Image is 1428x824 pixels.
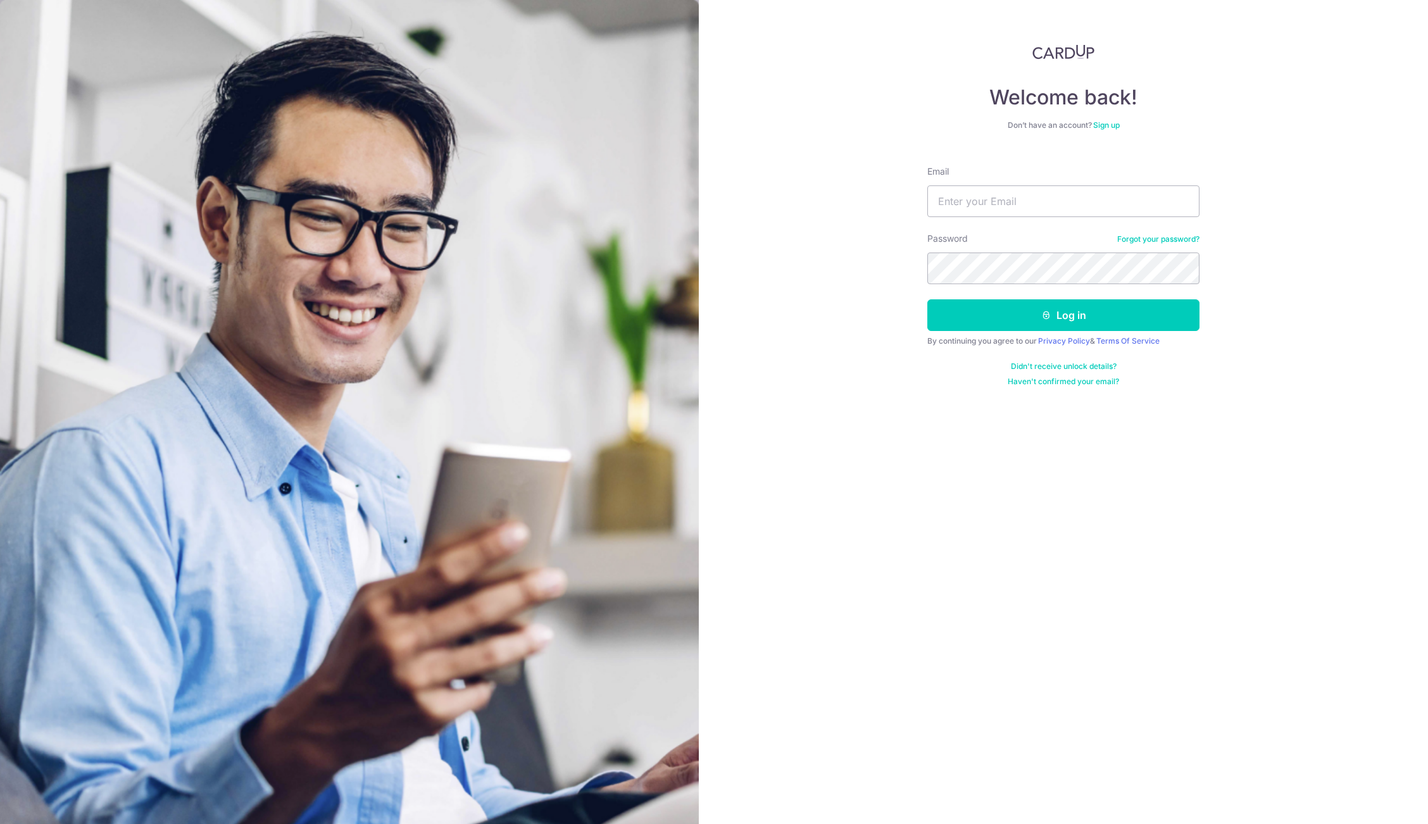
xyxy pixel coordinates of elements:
a: Privacy Policy [1038,336,1090,346]
input: Enter your Email [927,185,1199,217]
h4: Welcome back! [927,85,1199,110]
button: Log in [927,299,1199,331]
a: Sign up [1093,120,1120,130]
a: Didn't receive unlock details? [1011,361,1117,371]
a: Haven't confirmed your email? [1008,377,1119,387]
div: Don’t have an account? [927,120,1199,130]
div: By continuing you agree to our & [927,336,1199,346]
a: Terms Of Service [1096,336,1160,346]
a: Forgot your password? [1117,234,1199,244]
img: CardUp Logo [1032,44,1094,59]
label: Email [927,165,949,178]
label: Password [927,232,968,245]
